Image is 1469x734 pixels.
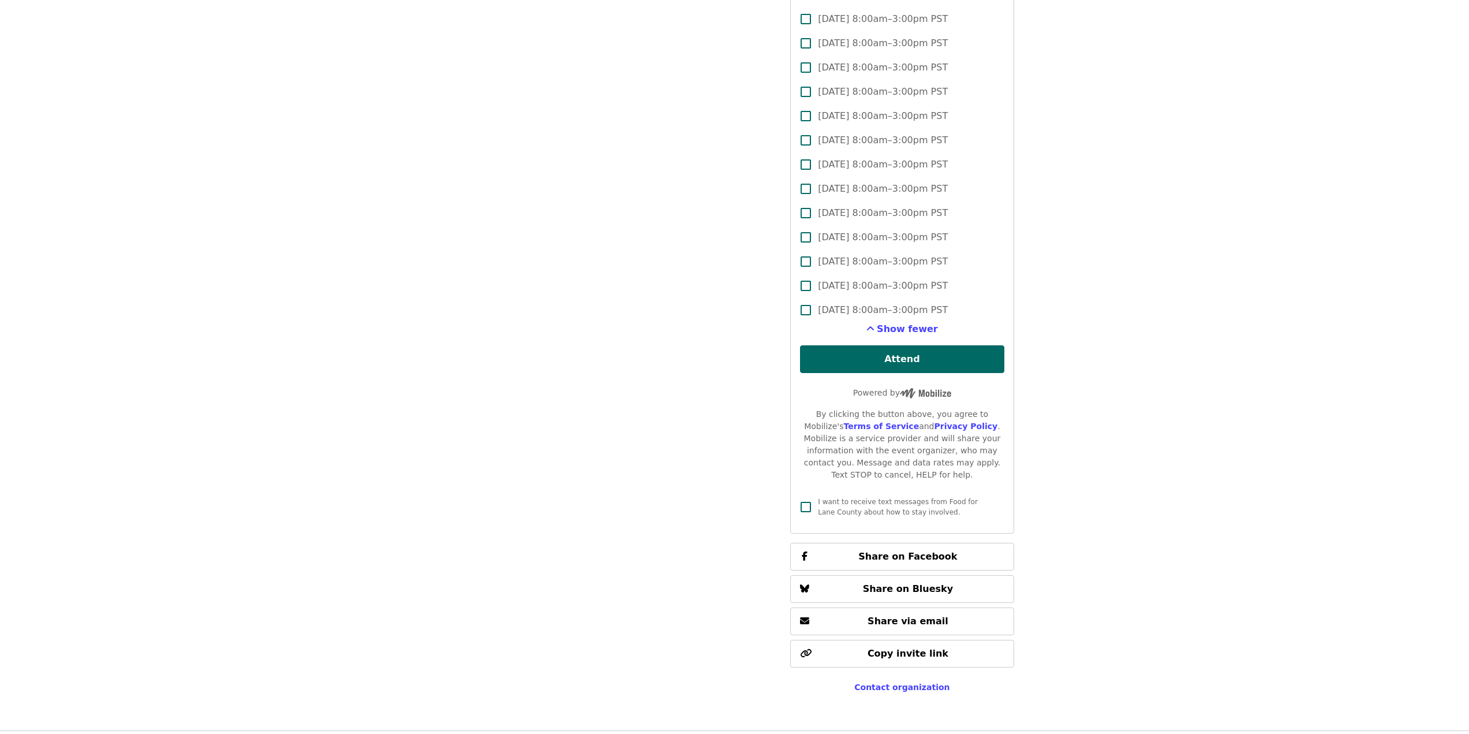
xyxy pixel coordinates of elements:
[866,322,938,336] button: See more timeslots
[877,323,938,334] span: Show fewer
[818,255,948,269] span: [DATE] 8:00am–3:00pm PST
[868,616,948,627] span: Share via email
[843,422,919,431] a: Terms of Service
[818,158,948,172] span: [DATE] 8:00am–3:00pm PST
[818,61,948,74] span: [DATE] 8:00am–3:00pm PST
[853,388,951,397] span: Powered by
[818,279,948,293] span: [DATE] 8:00am–3:00pm PST
[790,640,1014,668] button: Copy invite link
[818,36,948,50] span: [DATE] 8:00am–3:00pm PST
[858,551,957,562] span: Share on Facebook
[934,422,997,431] a: Privacy Policy
[818,109,948,123] span: [DATE] 8:00am–3:00pm PST
[863,583,954,594] span: Share on Bluesky
[790,543,1014,571] button: Share on Facebook
[818,206,948,220] span: [DATE] 8:00am–3:00pm PST
[800,408,1004,481] div: By clicking the button above, you agree to Mobilize's and . Mobilize is a service provider and wi...
[818,230,948,244] span: [DATE] 8:00am–3:00pm PST
[790,608,1014,635] button: Share via email
[900,388,951,398] img: Powered by Mobilize
[818,12,948,26] span: [DATE] 8:00am–3:00pm PST
[818,85,948,99] span: [DATE] 8:00am–3:00pm PST
[818,133,948,147] span: [DATE] 8:00am–3:00pm PST
[790,575,1014,603] button: Share on Bluesky
[800,345,1004,373] button: Attend
[818,182,948,196] span: [DATE] 8:00am–3:00pm PST
[868,648,948,659] span: Copy invite link
[854,683,950,692] a: Contact organization
[818,303,948,317] span: [DATE] 8:00am–3:00pm PST
[818,498,978,516] span: I want to receive text messages from Food for Lane County about how to stay involved.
